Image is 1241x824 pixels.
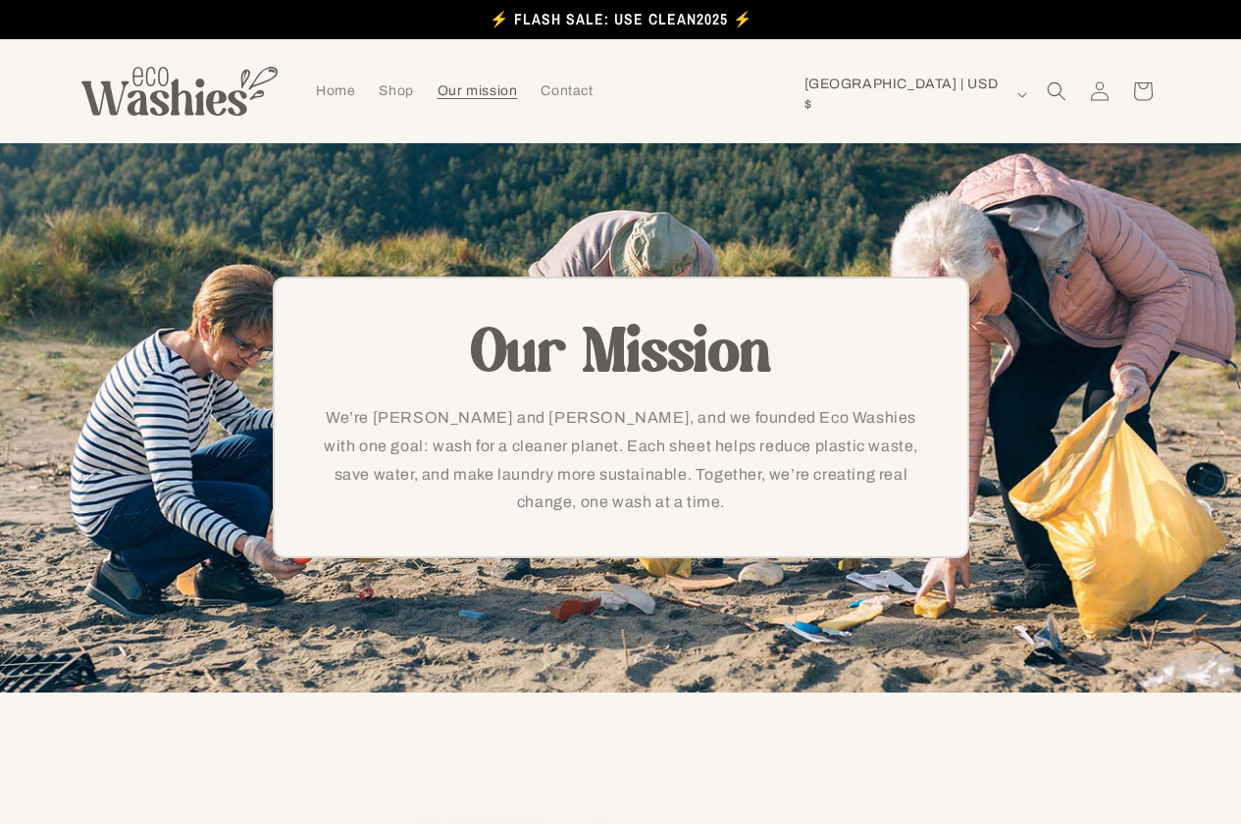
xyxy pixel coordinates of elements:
[309,318,933,394] h2: Our Mission
[367,71,425,112] a: Shop
[490,9,752,29] span: ⚡️ FLASH SALE: USE CLEAN2025 ⚡️
[379,82,413,100] span: Shop
[304,71,367,112] a: Home
[1035,70,1078,113] summary: Search
[74,59,284,123] a: Eco Washies
[804,74,1008,115] span: [GEOGRAPHIC_DATA] | USD $
[541,82,593,100] span: Contact
[316,82,355,100] span: Home
[81,67,278,116] img: Eco Washies
[529,71,604,112] a: Contact
[438,82,518,100] span: Our mission
[793,76,1035,113] button: [GEOGRAPHIC_DATA] | USD $
[426,71,530,112] a: Our mission
[309,404,933,517] p: We’re [PERSON_NAME] and [PERSON_NAME], and we founded Eco Washies with one goal: wash for a clean...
